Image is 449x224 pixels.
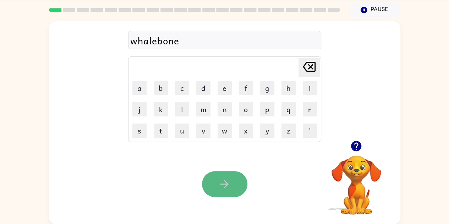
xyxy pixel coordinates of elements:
[132,124,147,138] button: s
[218,81,232,95] button: e
[260,102,274,116] button: p
[260,81,274,95] button: g
[175,81,189,95] button: c
[239,81,253,95] button: f
[196,102,210,116] button: m
[281,124,296,138] button: z
[218,124,232,138] button: w
[130,33,319,48] div: whalebone
[175,102,189,116] button: l
[281,81,296,95] button: h
[303,81,317,95] button: i
[132,81,147,95] button: a
[154,124,168,138] button: t
[175,124,189,138] button: u
[321,144,392,215] video: Your browser must support playing .mp4 files to use Literably. Please try using another browser.
[132,102,147,116] button: j
[349,2,400,18] button: Pause
[239,124,253,138] button: x
[196,81,210,95] button: d
[303,124,317,138] button: '
[239,102,253,116] button: o
[281,102,296,116] button: q
[154,81,168,95] button: b
[218,102,232,116] button: n
[154,102,168,116] button: k
[303,102,317,116] button: r
[260,124,274,138] button: y
[196,124,210,138] button: v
